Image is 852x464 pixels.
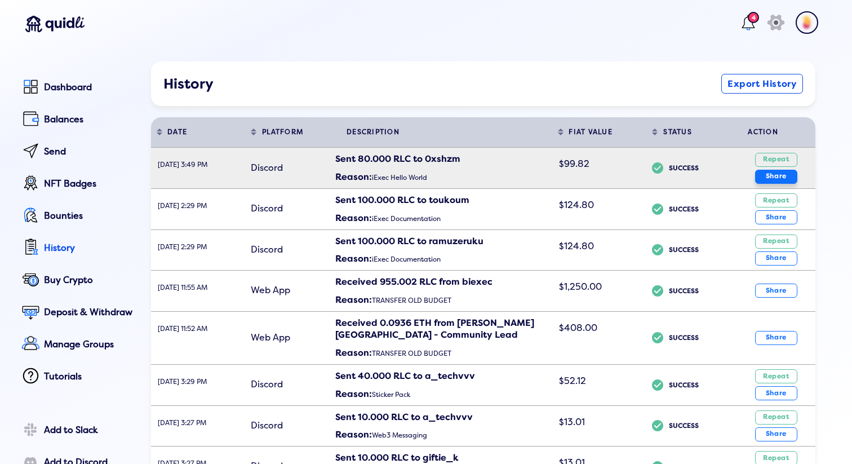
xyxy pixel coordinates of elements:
div: iExec Documentation [335,207,552,229]
button: Repeat [755,193,797,207]
b: SUCCESS [669,283,731,304]
div: Sent 40.000 RLC to a_techvvv [335,370,552,383]
div: Deposit & Withdraw [44,307,135,317]
img: account [796,11,818,34]
div: Sent 10.000 RLC to a_techvvv [335,412,552,424]
button: Share [755,427,797,441]
b: SUCCESS [669,201,731,223]
span: Discord [251,244,283,255]
button: Repeat [755,235,797,249]
button: Repeat [755,153,797,167]
span: Web App [251,332,290,343]
span: [DATE] 11:52 AM [158,325,207,333]
span: Web App [251,285,290,296]
button: Export History [721,74,803,94]
button: Share [755,386,797,400]
span: [DATE] 2:29 PM [158,202,207,210]
div: Received 955.002 RLC from biexec [335,276,552,289]
span: [DATE] 3:27 PM [158,419,206,427]
b: Reason: [335,294,372,306]
div: TRANSFER OLD BUDGET [335,342,552,364]
b: Reason: [335,388,372,400]
b: Reason: [335,213,372,224]
a: Dashboard [19,76,135,101]
div: Manage Groups [44,339,135,350]
div: Tutorials [44,372,135,382]
span: $52.12 [559,375,586,387]
div: Sent 80.000 RLC to 0xshzm [335,153,552,166]
span: [DATE] 3:29 PM [158,378,207,386]
a: Bounties [19,204,135,229]
button: Share [755,284,797,298]
button: Repeat [755,369,797,383]
div: Received 0.0936 ETH from [PERSON_NAME][GEOGRAPHIC_DATA] - Community Lead [335,317,552,342]
div: Balances [44,114,135,125]
div: Web3 Messaging [335,423,552,446]
b: SUCCESS [669,377,731,399]
div: iExec Documentation [335,248,552,270]
div: Add to Slack [44,425,135,435]
span: $124.80 [559,200,594,211]
span: $13.01 [559,417,585,428]
b: SUCCESS [669,242,731,263]
div: 4 [748,12,759,23]
span: Discord [251,379,283,390]
b: SUCCESS [669,330,731,351]
b: SUCCESS [669,160,731,182]
b: SUCCESS [669,418,731,439]
span: Discord [251,162,283,174]
button: Share [755,251,797,266]
div: Sticker Pack [335,383,552,405]
span: [DATE] 3:49 PM [158,161,207,169]
a: Tutorials [19,365,135,390]
span: [DATE] 2:29 PM [158,243,207,251]
div: History [163,76,721,92]
b: Reason: [335,347,372,359]
div: Dashboard [44,82,135,92]
div: iExec Hello World [335,166,552,188]
div: NFT Badges [44,179,135,189]
a: Add to Slack [19,418,135,444]
button: Share [755,170,797,184]
b: Reason: [335,171,372,183]
a: Manage Groups [19,333,135,358]
div: Send [44,147,135,157]
span: $99.82 [559,158,589,170]
span: Discord [251,420,283,431]
span: $1,250.00 [559,281,602,293]
a: Send [19,140,135,165]
b: Reason: [335,253,372,264]
button: Share [755,210,797,224]
span: [DATE] 11:55 AM [158,284,207,292]
button: Share [755,331,797,345]
b: Reason: [335,429,372,440]
span: Discord [251,203,283,214]
div: History [44,243,135,253]
span: ACTION [748,128,778,136]
a: Deposit & Withdraw [19,301,135,326]
div: Sent 100.000 RLC to toukoum [335,195,552,207]
a: History [19,236,135,262]
a: NFT Badges [19,172,135,197]
a: Balances [19,108,135,133]
span: $408.00 [559,322,597,334]
div: Sent 100.000 RLC to ramuzeruku [335,236,552,248]
a: Buy Crypto [19,268,135,294]
div: TRANSFER OLD BUDGET [335,289,552,311]
div: Bounties [44,211,135,221]
span: DESCRIPTION [347,128,400,136]
span: $124.80 [559,241,594,252]
button: Repeat [755,410,797,425]
div: Buy Crypto [44,275,135,285]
